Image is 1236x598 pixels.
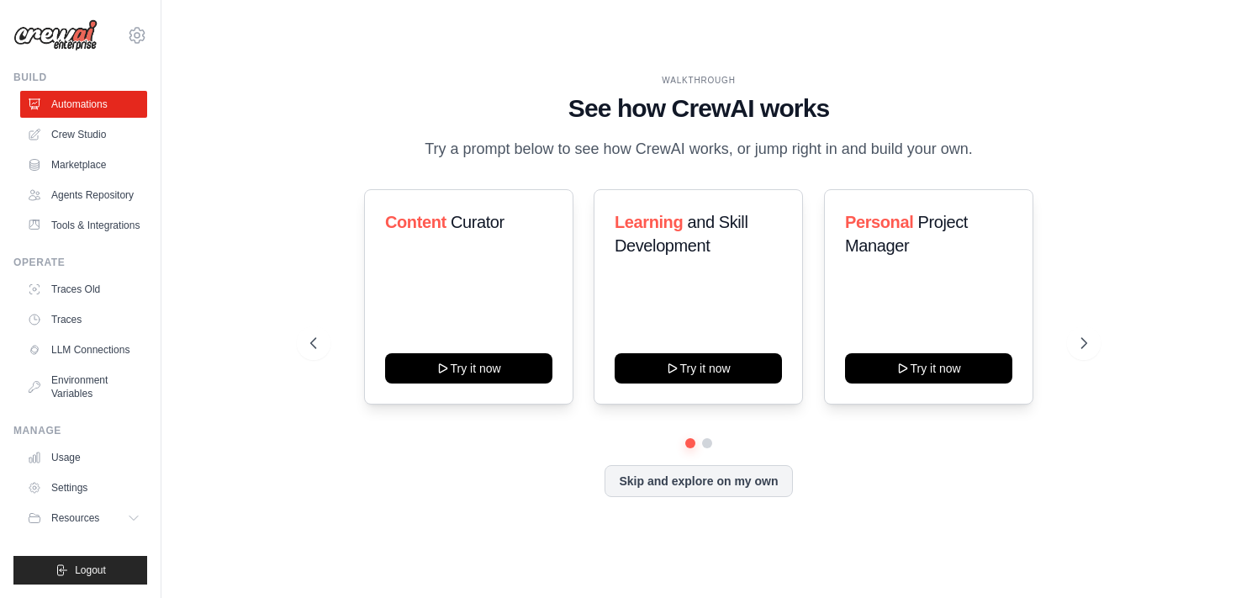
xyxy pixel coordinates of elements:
span: Content [385,213,446,231]
span: Learning [615,213,683,231]
span: Personal [845,213,913,231]
a: Traces Old [20,276,147,303]
a: Automations [20,91,147,118]
div: Operate [13,256,147,269]
div: WALKTHROUGH [310,74,1086,87]
button: Try it now [845,353,1012,384]
h1: See how CrewAI works [310,93,1086,124]
span: Curator [451,213,504,231]
div: Manage [13,424,147,437]
span: and Skill Development [615,213,747,255]
a: LLM Connections [20,336,147,363]
a: Environment Variables [20,367,147,407]
span: Project Manager [845,213,968,255]
a: Traces [20,306,147,333]
img: Logo [13,19,98,51]
a: Agents Repository [20,182,147,209]
button: Skip and explore on my own [605,465,792,497]
a: Crew Studio [20,121,147,148]
span: Resources [51,511,99,525]
span: Logout [75,564,106,577]
a: Marketplace [20,151,147,178]
button: Try it now [385,353,552,384]
div: Build [13,71,147,84]
button: Logout [13,556,147,585]
a: Usage [20,444,147,471]
button: Try it now [615,353,782,384]
button: Resources [20,505,147,532]
a: Tools & Integrations [20,212,147,239]
p: Try a prompt below to see how CrewAI works, or jump right in and build your own. [416,137,981,161]
a: Settings [20,474,147,501]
